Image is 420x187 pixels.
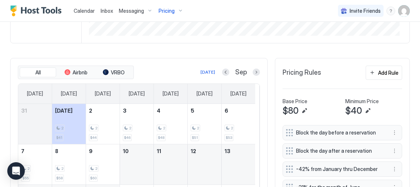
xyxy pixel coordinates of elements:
[191,108,194,114] span: 5
[86,144,120,184] td: September 9, 2025
[157,108,160,114] span: 4
[87,84,118,104] a: Tuesday
[22,176,29,180] span: $55
[188,104,221,117] a: September 5, 2025
[55,108,73,114] span: [DATE]
[283,105,299,116] span: $80
[86,104,120,117] a: September 2, 2025
[225,108,228,114] span: 6
[120,104,153,117] a: September 3, 2025
[390,128,399,137] button: More options
[187,104,221,144] td: September 5, 2025
[188,144,221,158] a: September 12, 2025
[222,104,255,117] a: September 6, 2025
[390,147,399,155] button: More options
[226,135,232,140] span: $53
[163,90,179,97] span: [DATE]
[398,5,410,17] div: User profile
[386,7,395,15] div: menu
[350,8,381,14] span: Invite Friends
[55,148,58,154] span: 8
[61,126,63,130] span: 2
[120,104,154,144] td: September 3, 2025
[235,68,247,77] span: Sep
[253,69,260,76] button: Next month
[390,128,399,137] div: menu
[52,144,86,184] td: September 8, 2025
[61,90,77,97] span: [DATE]
[191,148,196,154] span: 12
[89,148,93,154] span: 9
[54,84,84,104] a: Monday
[95,166,97,171] span: 2
[230,90,246,97] span: [DATE]
[120,144,153,158] a: September 10, 2025
[283,98,307,105] span: Base Price
[74,8,95,14] span: Calendar
[21,108,27,114] span: 31
[158,135,164,140] span: $48
[123,108,127,114] span: 3
[296,166,383,172] span: -42% from January thru December
[20,84,50,104] a: Sunday
[221,144,255,184] td: September 13, 2025
[18,66,134,79] div: tab-group
[120,144,154,184] td: September 10, 2025
[201,69,215,75] div: [DATE]
[58,67,94,78] button: Airbnb
[101,8,113,14] span: Inbox
[27,90,43,97] span: [DATE]
[296,129,383,136] span: Block the day before a reservation
[52,144,86,158] a: September 8, 2025
[95,126,97,130] span: 2
[197,90,213,97] span: [DATE]
[187,144,221,184] td: September 12, 2025
[90,135,97,140] span: $44
[18,144,52,158] a: September 7, 2025
[20,67,56,78] button: All
[157,148,161,154] span: 11
[197,126,199,130] span: 2
[18,104,52,117] a: August 31, 2025
[21,148,24,154] span: 7
[154,104,187,117] a: September 4, 2025
[18,144,52,184] td: September 7, 2025
[159,8,175,14] span: Pricing
[101,7,113,15] a: Inbox
[129,90,145,97] span: [DATE]
[86,104,120,144] td: September 2, 2025
[225,148,230,154] span: 13
[378,69,398,77] div: Add Rule
[52,104,86,144] td: September 1, 2025
[95,90,111,97] span: [DATE]
[56,176,63,180] span: $58
[366,66,402,80] button: Add Rule
[18,104,52,144] td: August 31, 2025
[129,126,131,130] span: 2
[10,5,65,16] a: Host Tools Logo
[56,135,62,140] span: $41
[96,67,132,78] button: VRBO
[390,165,399,174] div: menu
[345,105,362,116] span: $40
[52,104,86,117] a: September 1, 2025
[153,144,187,184] td: September 11, 2025
[35,69,41,76] span: All
[163,126,165,130] span: 2
[222,69,229,76] button: Previous month
[390,165,399,174] button: More options
[221,104,255,144] td: September 6, 2025
[345,98,379,105] span: Minimum Price
[74,7,95,15] a: Calendar
[231,126,233,130] span: 2
[363,106,372,115] button: Edit
[300,106,309,115] button: Edit
[73,69,87,76] span: Airbnb
[123,148,129,154] span: 10
[90,176,97,180] span: $60
[154,144,187,158] a: September 11, 2025
[390,147,399,155] div: menu
[189,84,220,104] a: Friday
[199,68,216,77] button: [DATE]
